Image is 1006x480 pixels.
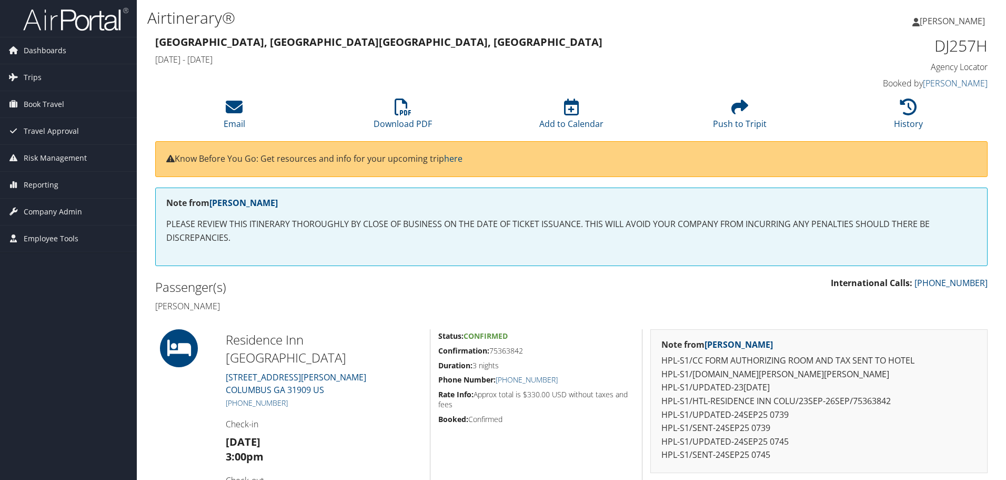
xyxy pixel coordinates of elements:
[166,218,977,244] p: PLEASE REVIEW THIS ITINERARY THOROUGHLY BY CLOSE OF BUSINESS ON THE DATE OF TICKET ISSUANCE. THIS...
[226,371,366,396] a: [STREET_ADDRESS][PERSON_NAME]COLUMBUS GA 31909 US
[912,5,995,37] a: [PERSON_NAME]
[24,199,82,225] span: Company Admin
[438,389,634,410] h5: Approx total is $330.00 USD without taxes and fees
[24,64,42,91] span: Trips
[155,278,564,296] h2: Passenger(s)
[438,346,489,356] strong: Confirmation:
[831,277,912,289] strong: International Calls:
[438,414,468,424] strong: Booked:
[661,339,773,350] strong: Note from
[155,35,602,49] strong: [GEOGRAPHIC_DATA], [GEOGRAPHIC_DATA] [GEOGRAPHIC_DATA], [GEOGRAPHIC_DATA]
[923,77,988,89] a: [PERSON_NAME]
[155,300,564,312] h4: [PERSON_NAME]
[24,118,79,144] span: Travel Approval
[24,91,64,117] span: Book Travel
[438,331,464,341] strong: Status:
[147,7,713,29] h1: Airtinerary®
[438,414,634,425] h5: Confirmed
[23,7,128,32] img: airportal-logo.png
[166,197,278,209] strong: Note from
[209,197,278,209] a: [PERSON_NAME]
[920,15,985,27] span: [PERSON_NAME]
[894,104,923,130] a: History
[24,226,78,252] span: Employee Tools
[226,435,260,449] strong: [DATE]
[438,346,634,356] h5: 75363842
[791,35,988,57] h1: DJ257H
[166,152,977,166] p: Know Before You Go: Get resources and info for your upcoming trip
[444,153,462,164] a: here
[24,172,58,198] span: Reporting
[438,360,634,371] h5: 3 nights
[464,331,508,341] span: Confirmed
[791,61,988,73] h4: Agency Locator
[914,277,988,289] a: [PHONE_NUMBER]
[374,104,432,130] a: Download PDF
[496,375,558,385] a: [PHONE_NUMBER]
[226,449,264,464] strong: 3:00pm
[661,354,977,462] p: HPL-S1/CC FORM AUTHORIZING ROOM AND TAX SENT TO HOTEL HPL-S1/[DOMAIN_NAME][PERSON_NAME][PERSON_NA...
[155,54,776,65] h4: [DATE] - [DATE]
[438,389,474,399] strong: Rate Info:
[438,375,496,385] strong: Phone Number:
[226,331,422,366] h2: Residence Inn [GEOGRAPHIC_DATA]
[438,360,472,370] strong: Duration:
[539,104,603,130] a: Add to Calendar
[713,104,767,130] a: Push to Tripit
[226,398,288,408] a: [PHONE_NUMBER]
[224,104,245,130] a: Email
[24,37,66,64] span: Dashboards
[791,77,988,89] h4: Booked by
[705,339,773,350] a: [PERSON_NAME]
[226,418,422,430] h4: Check-in
[24,145,87,171] span: Risk Management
